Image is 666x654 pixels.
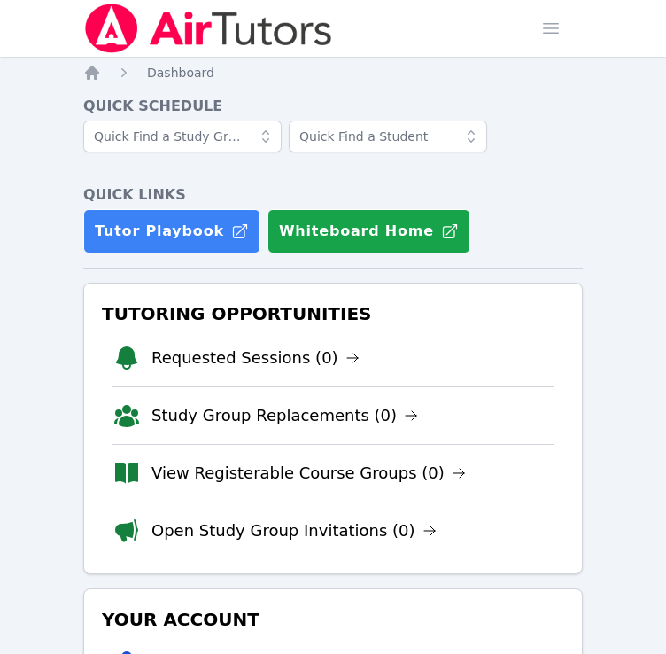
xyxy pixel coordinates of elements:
[289,121,487,152] input: Quick Find a Student
[83,121,282,152] input: Quick Find a Study Group
[151,461,466,486] a: View Registerable Course Groups (0)
[267,209,470,253] button: Whiteboard Home
[151,518,437,543] a: Open Study Group Invitations (0)
[83,209,260,253] a: Tutor Playbook
[83,184,583,206] h4: Quick Links
[98,603,568,635] h3: Your Account
[98,298,568,330] h3: Tutoring Opportunities
[83,64,583,82] nav: Breadcrumb
[151,346,360,370] a: Requested Sessions (0)
[151,403,418,428] a: Study Group Replacements (0)
[147,66,214,80] span: Dashboard
[83,4,334,53] img: Air Tutors
[147,64,214,82] a: Dashboard
[83,96,583,117] h4: Quick Schedule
